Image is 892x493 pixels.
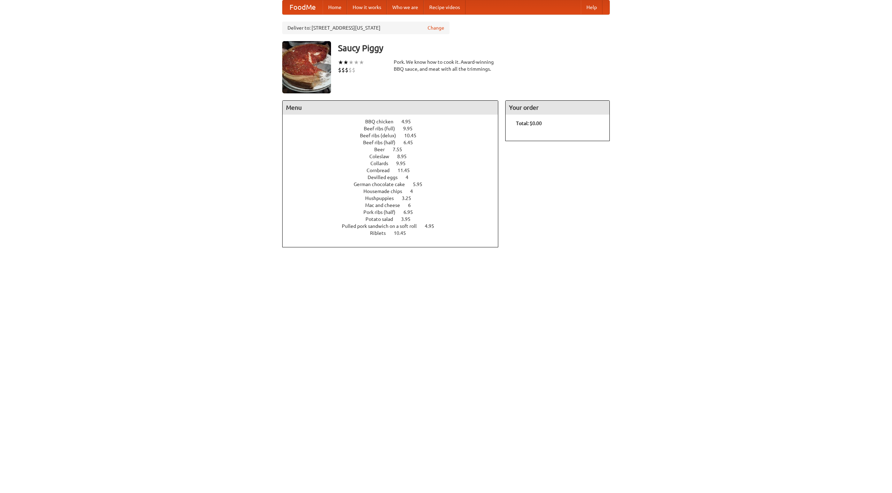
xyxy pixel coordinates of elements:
img: angular.jpg [282,41,331,93]
span: 9.95 [396,161,413,166]
span: 5.95 [413,182,429,187]
li: ★ [348,59,354,66]
span: 9.95 [403,126,420,131]
span: Cornbread [367,168,397,173]
a: Riblets 10.45 [370,230,419,236]
span: 6 [408,202,418,208]
span: 3.95 [401,216,417,222]
h4: Menu [283,101,498,115]
li: $ [352,66,355,74]
a: Beef ribs (delux) 10.45 [360,133,429,138]
a: Who we are [387,0,424,14]
span: 4 [410,188,420,194]
span: 6.95 [403,209,420,215]
a: Pork ribs (half) 6.95 [363,209,426,215]
span: 4.95 [401,119,418,124]
span: Hushpuppies [365,195,401,201]
span: Potato salad [366,216,400,222]
li: $ [348,66,352,74]
a: Beef ribs (full) 9.95 [364,126,425,131]
span: Beef ribs (full) [364,126,402,131]
a: Potato salad 3.95 [366,216,423,222]
li: $ [345,66,348,74]
span: German chocolate cake [354,182,412,187]
span: 6.45 [403,140,420,145]
div: Deliver to: [STREET_ADDRESS][US_STATE] [282,22,449,34]
li: ★ [343,59,348,66]
span: Riblets [370,230,393,236]
a: Beer 7.55 [374,147,415,152]
b: Total: $0.00 [516,121,542,126]
span: 4.95 [425,223,441,229]
span: 10.45 [404,133,423,138]
a: German chocolate cake 5.95 [354,182,435,187]
li: ★ [359,59,364,66]
a: Hushpuppies 3.25 [365,195,424,201]
span: Mac and cheese [365,202,407,208]
h3: Saucy Piggy [338,41,610,55]
span: Pulled pork sandwich on a soft roll [342,223,424,229]
a: Coleslaw 8.95 [369,154,420,159]
a: FoodMe [283,0,323,14]
a: Recipe videos [424,0,466,14]
li: ★ [338,59,343,66]
div: Pork. We know how to cook it. Award-winning BBQ sauce, and meat with all the trimmings. [394,59,498,72]
a: Help [581,0,602,14]
span: Beef ribs (half) [363,140,402,145]
span: 10.45 [394,230,413,236]
span: Beer [374,147,392,152]
li: ★ [354,59,359,66]
a: Change [428,24,444,31]
a: Cornbread 11.45 [367,168,423,173]
span: Coleslaw [369,154,396,159]
span: Devilled eggs [368,175,405,180]
span: Beef ribs (delux) [360,133,403,138]
span: 11.45 [398,168,417,173]
span: Collards [370,161,395,166]
span: 3.25 [402,195,418,201]
span: BBQ chicken [365,119,400,124]
a: How it works [347,0,387,14]
li: $ [341,66,345,74]
span: 7.55 [393,147,409,152]
a: Mac and cheese 6 [365,202,424,208]
h4: Your order [506,101,609,115]
a: Beef ribs (half) 6.45 [363,140,426,145]
a: Devilled eggs 4 [368,175,421,180]
a: BBQ chicken 4.95 [365,119,424,124]
a: Collards 9.95 [370,161,418,166]
span: 8.95 [397,154,414,159]
li: $ [338,66,341,74]
span: Pork ribs (half) [363,209,402,215]
span: 4 [406,175,415,180]
a: Home [323,0,347,14]
span: Housemade chips [363,188,409,194]
a: Pulled pork sandwich on a soft roll 4.95 [342,223,447,229]
a: Housemade chips 4 [363,188,426,194]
